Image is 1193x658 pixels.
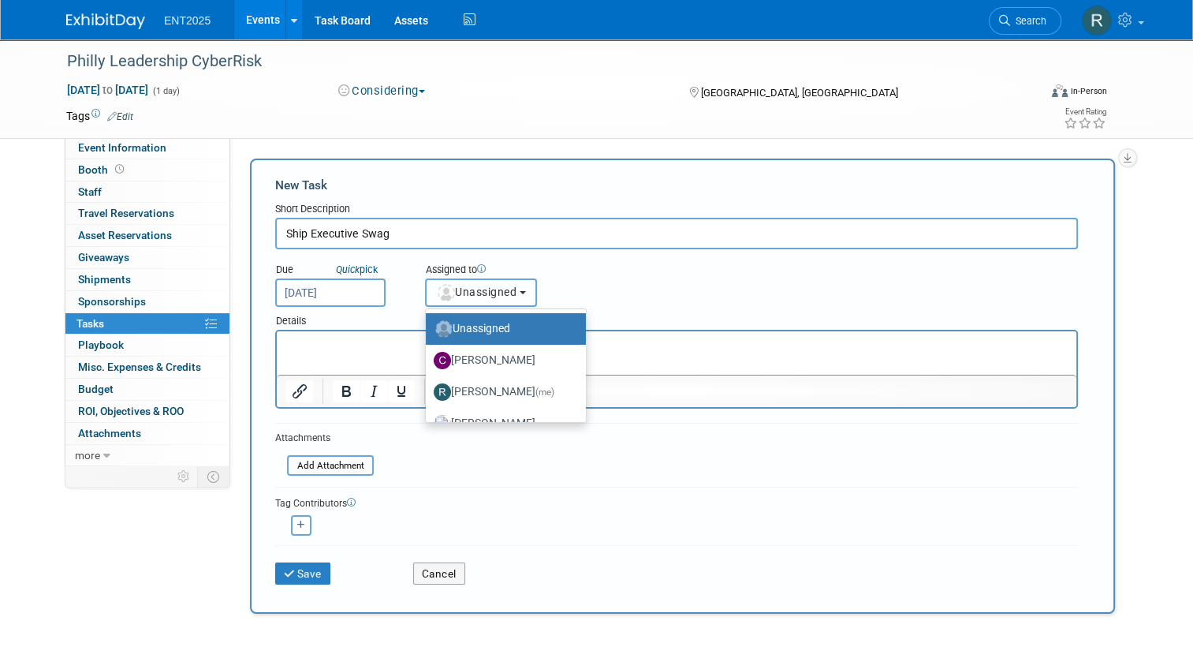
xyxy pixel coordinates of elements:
a: Asset Reservations [65,225,229,246]
span: Tasks [76,317,104,330]
span: (me) [535,387,554,398]
input: Name of task or a short description [275,218,1078,249]
a: Attachments [65,423,229,444]
span: Attachments [78,427,141,439]
span: Playbook [78,338,124,351]
label: [PERSON_NAME] [434,411,570,436]
span: ROI, Objectives & ROO [78,405,184,417]
span: Event Information [78,141,166,154]
a: ROI, Objectives & ROO [65,401,229,422]
button: Insert/edit link [286,380,313,402]
div: Event Format [953,82,1107,106]
span: [GEOGRAPHIC_DATA], [GEOGRAPHIC_DATA] [701,87,898,99]
span: Budget [78,383,114,395]
div: Details [275,307,1078,330]
div: Philly Leadership CyberRisk [62,47,1019,76]
a: Shipments [65,269,229,290]
span: Asset Reservations [78,229,172,241]
button: Italic [360,380,387,402]
a: Quickpick [333,263,381,276]
span: Unassigned [436,286,516,298]
img: Randy McDonald [1082,6,1112,36]
button: Cancel [413,563,465,585]
iframe: Rich Text Area [277,331,1076,375]
span: Travel Reservations [78,207,174,219]
label: [PERSON_NAME] [434,348,570,373]
span: Booth not reserved yet [112,163,127,175]
a: Booth [65,159,229,181]
button: Unassigned [425,279,537,307]
a: Edit [107,111,133,122]
img: Format-Inperson.png [1052,84,1068,97]
label: [PERSON_NAME] [434,379,570,405]
a: Sponsorships [65,291,229,312]
a: Event Information [65,137,229,159]
a: Search [989,7,1061,35]
span: Booth [78,163,127,176]
span: Staff [78,185,102,198]
a: Budget [65,379,229,400]
span: ENT2025 [164,14,211,27]
div: Attachments [275,432,374,445]
span: (1 day) [151,86,180,96]
span: [DATE] [DATE] [66,83,149,97]
img: ExhibitDay [66,13,145,29]
td: Personalize Event Tab Strip [170,466,198,487]
span: to [100,84,115,96]
img: Unassigned-User-Icon.png [435,320,453,338]
div: Short Description [275,202,1078,218]
label: Unassigned [434,316,570,342]
span: Misc. Expenses & Credits [78,361,201,373]
div: In-Person [1070,85,1107,97]
div: New Task [275,177,1078,194]
span: Giveaways [78,251,129,264]
span: more [75,449,100,462]
td: Toggle Event Tabs [198,466,230,487]
span: Search [1010,15,1046,27]
button: Considering [333,83,431,99]
div: Due [275,263,401,279]
img: R.jpg [434,383,451,401]
input: Due Date [275,279,386,307]
div: Event Rating [1064,108,1106,116]
div: Tag Contributors [275,494,1078,510]
a: Staff [65,181,229,203]
button: Save [275,563,330,585]
a: more [65,445,229,466]
div: Assigned to [425,263,608,279]
a: Travel Reservations [65,203,229,224]
button: Underline [388,380,415,402]
span: Sponsorships [78,295,146,308]
a: Misc. Expenses & Credits [65,357,229,378]
a: Giveaways [65,247,229,268]
a: Tasks [65,313,229,335]
i: Quick [336,264,360,275]
a: Playbook [65,335,229,356]
button: Bold [333,380,360,402]
img: C.jpg [434,352,451,369]
td: Tags [66,108,133,124]
span: Shipments [78,273,131,286]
